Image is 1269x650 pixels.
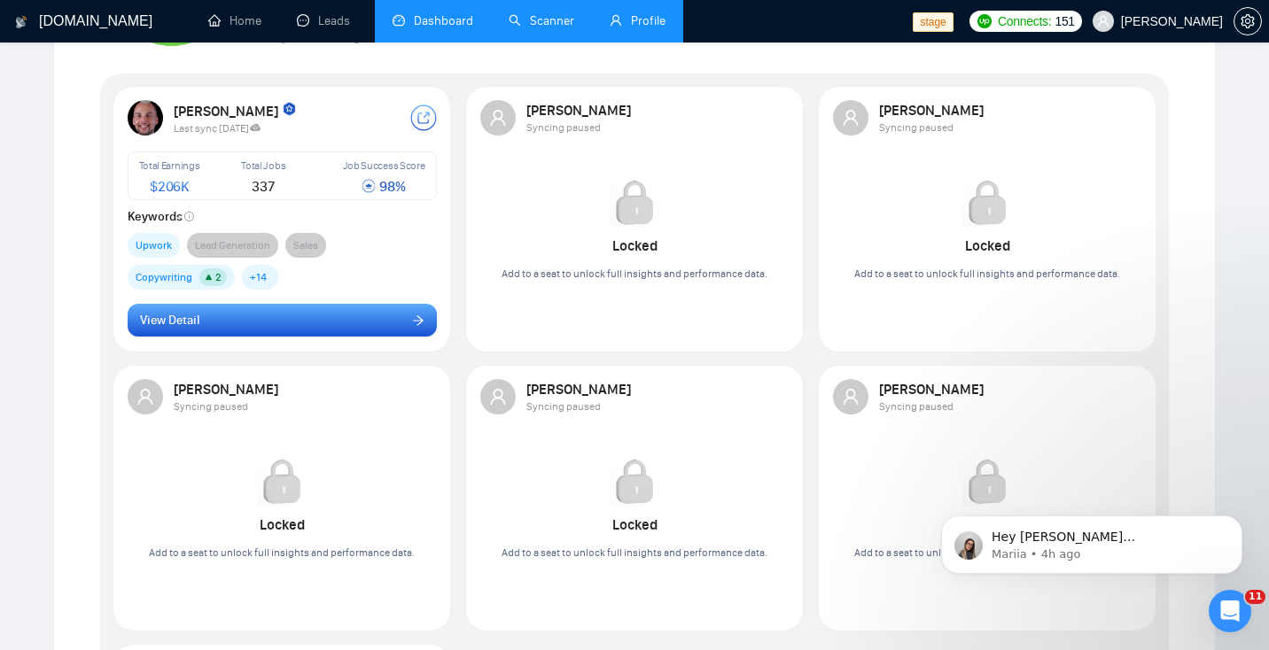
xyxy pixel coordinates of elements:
[913,12,953,32] span: stage
[208,13,261,28] a: homeHome
[174,381,281,398] strong: [PERSON_NAME]
[1234,7,1262,35] button: setting
[15,8,27,36] img: logo
[610,14,622,27] span: user
[184,212,194,221] span: info-circle
[854,267,1120,280] span: Add to a seat to unlock full insights and performance data.
[136,268,192,286] span: Copywriting
[136,236,172,254] span: Upwork
[150,178,189,195] span: $ 206K
[241,159,285,172] span: Total Jobs
[293,236,318,254] span: Sales
[1097,15,1109,27] span: user
[489,109,507,127] span: user
[631,13,666,28] span: Profile
[854,546,1120,559] span: Add to a seat to unlock full insights and performance data.
[612,237,658,254] strong: Locked
[282,102,298,118] img: top_rated
[879,121,954,134] span: Syncing paused
[140,311,199,330] span: View Detail
[343,159,425,172] span: Job Success Score
[362,178,405,195] span: 98 %
[526,381,634,398] strong: [PERSON_NAME]
[965,237,1010,254] strong: Locked
[257,457,307,507] img: Locked
[879,102,986,119] strong: [PERSON_NAME]
[195,236,270,254] span: Lead Generation
[149,546,415,559] span: Add to a seat to unlock full insights and performance data.
[1209,590,1251,632] iframe: Intercom live chat
[962,178,1012,228] img: Locked
[502,267,767,280] span: Add to a seat to unlock full insights and performance data.
[879,381,986,398] strong: [PERSON_NAME]
[412,313,424,326] span: arrow-right
[297,13,357,28] a: messageLeads
[1234,14,1262,28] a: setting
[128,209,195,224] strong: Keywords
[215,271,222,283] span: 2
[526,400,601,413] span: Syncing paused
[526,102,634,119] strong: [PERSON_NAME]
[915,478,1269,602] iframe: Intercom notifications message
[489,388,507,406] span: user
[998,12,1051,31] span: Connects:
[526,121,601,134] span: Syncing paused
[1245,590,1265,604] span: 11
[250,268,267,286] span: + 14
[136,388,154,406] span: user
[842,109,860,127] span: user
[842,388,860,406] span: user
[962,457,1012,507] img: Locked
[610,178,659,228] img: Locked
[128,304,437,337] button: View Detailarrow-right
[393,13,473,28] a: dashboardDashboard
[174,122,261,135] span: Last sync [DATE]
[879,400,954,413] span: Syncing paused
[509,13,574,28] a: searchScanner
[610,457,659,507] img: Locked
[1234,14,1261,28] span: setting
[612,516,658,533] strong: Locked
[252,178,275,195] span: 337
[502,546,767,559] span: Add to a seat to unlock full insights and performance data.
[174,400,248,413] span: Syncing paused
[260,516,305,533] strong: Locked
[1055,12,1074,31] span: 151
[174,103,299,120] strong: [PERSON_NAME]
[977,14,992,28] img: upwork-logo.png
[128,100,163,135] img: USER
[139,159,200,172] span: Total Earnings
